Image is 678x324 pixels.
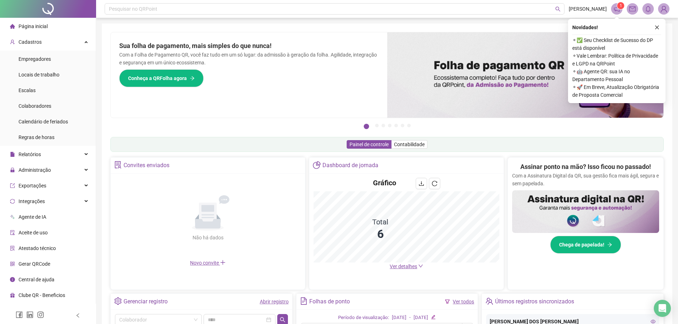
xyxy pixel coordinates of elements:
div: Não há dados [175,234,241,241]
span: bell [645,6,651,12]
span: team [485,297,493,305]
span: Regras de horas [19,134,54,140]
span: Novo convite [190,260,226,266]
span: file [10,152,15,157]
span: Empregadores [19,56,51,62]
span: lock [10,168,15,172]
span: [PERSON_NAME] [569,5,607,13]
h2: Assinar ponto na mão? Isso ficou no passado! [520,162,651,172]
button: 5 [394,124,398,127]
span: search [555,6,561,12]
span: user-add [10,39,15,44]
span: search [280,317,285,323]
img: 89628 [658,4,669,14]
span: Locais de trabalho [19,72,59,78]
p: Com a Assinatura Digital da QR, sua gestão fica mais ágil, segura e sem papelada. [512,172,659,187]
span: Colaboradores [19,103,51,109]
button: 4 [388,124,391,127]
span: info-circle [10,277,15,282]
a: Ver detalhes down [390,264,423,269]
span: instagram [37,311,44,318]
div: Open Intercom Messenger [654,300,671,317]
p: Com a Folha de Pagamento QR, você faz tudo em um só lugar: da admissão à geração da folha. Agilid... [119,51,379,67]
span: eye [651,319,656,324]
a: Abrir registro [260,299,289,304]
span: Clube QR - Beneficios [19,292,65,298]
span: qrcode [10,261,15,266]
span: edit [431,315,436,319]
span: notification [614,6,620,12]
span: linkedin [26,311,33,318]
sup: 1 [617,2,624,9]
button: 2 [375,124,379,127]
span: reload [432,181,437,186]
span: filter [445,299,450,304]
span: ⚬ 🤖 Agente QR: sua IA no Departamento Pessoal [572,68,661,83]
span: Integrações [19,198,45,204]
span: audit [10,230,15,235]
div: [DATE] [414,314,428,322]
span: gift [10,293,15,298]
h4: Gráfico [373,178,396,188]
span: plus [220,260,226,265]
span: left [75,313,80,318]
span: Exportações [19,183,46,188]
span: ⚬ Vale Lembrar: Política de Privacidade e LGPD na QRPoint [572,52,661,68]
span: 1 [620,3,622,8]
span: Atestado técnico [19,245,56,251]
span: solution [114,161,122,169]
span: sync [10,199,15,204]
span: mail [629,6,636,12]
span: arrow-right [190,76,195,81]
span: Relatórios [19,152,41,157]
div: Convites enviados [123,159,169,171]
span: Painel de controle [349,142,389,147]
span: solution [10,246,15,251]
button: 3 [382,124,385,127]
a: Ver todos [453,299,474,304]
h2: Sua folha de pagamento, mais simples do que nunca! [119,41,379,51]
button: 6 [401,124,404,127]
span: Escalas [19,87,36,93]
img: banner%2F8d14a306-6205-4263-8e5b-06e9a85ad873.png [387,32,664,118]
span: Ver detalhes [390,264,417,269]
span: Gerar QRCode [19,261,50,267]
button: 7 [407,124,411,127]
span: setting [114,297,122,305]
div: Folhas de ponto [309,296,350,308]
span: Central de ajuda [19,277,54,282]
span: Conheça a QRFolha agora [128,74,187,82]
span: ⚬ 🚀 Em Breve, Atualização Obrigatória de Proposta Comercial [572,83,661,99]
button: 1 [364,124,369,129]
div: Gerenciar registro [123,296,168,308]
button: Chega de papelada! [550,236,621,254]
span: download [419,181,424,186]
span: pie-chart [313,161,320,169]
div: Últimos registros sincronizados [495,296,574,308]
span: down [418,264,423,269]
div: [DATE] [392,314,406,322]
span: file-text [300,297,308,305]
button: Conheça a QRFolha agora [119,69,204,87]
span: ⚬ ✅ Seu Checklist de Sucesso do DP está disponível [572,36,661,52]
span: Contabilidade [394,142,425,147]
span: facebook [16,311,23,318]
img: banner%2F02c71560-61a6-44d4-94b9-c8ab97240462.png [512,190,659,233]
span: Calendário de feriados [19,119,68,124]
span: export [10,183,15,188]
span: Novidades ! [572,23,598,31]
span: Cadastros [19,39,42,45]
span: Página inicial [19,23,48,29]
span: Aceite de uso [19,230,48,235]
span: close [655,25,659,30]
div: - [409,314,411,322]
span: Agente de IA [19,214,46,220]
div: Período de visualização: [338,314,389,322]
span: Administração [19,167,51,173]
div: Dashboard de jornada [322,159,378,171]
span: Chega de papelada! [559,241,604,249]
span: home [10,24,15,29]
span: arrow-right [607,242,612,247]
